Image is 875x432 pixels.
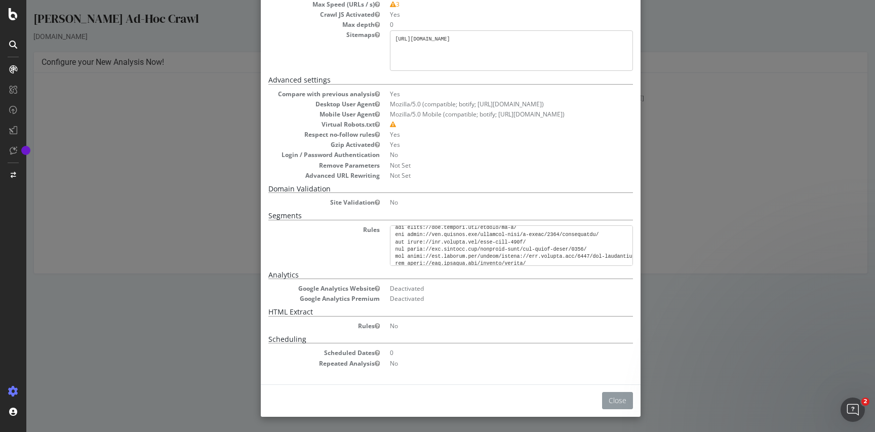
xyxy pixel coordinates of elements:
dd: No [364,150,607,159]
pre: [loremip:DOL] @sitametc adip / @ELI-Seddoeius TE ( inci /utlaboree/* ) @dolorema aliq *enimadmi* ... [364,225,607,266]
dd: 0 [364,348,607,357]
dd: Not Set [364,171,607,180]
dd: Yes [364,90,607,98]
h5: Analytics [242,271,607,279]
dt: Site Validation [242,198,353,207]
dt: Compare with previous analysis [242,90,353,98]
dd: Yes [364,130,607,139]
dt: Scheduled Dates [242,348,353,357]
dt: Sitemaps [242,30,353,39]
dt: Gzip Activated [242,140,353,149]
dd: Mozilla/5.0 Mobile (compatible; botify; [URL][DOMAIN_NAME]) [364,110,607,119]
h5: Segments [242,212,607,220]
dt: Google Analytics Premium [242,294,353,303]
dd: Not Set [364,161,607,170]
dt: Repeated Analysis [242,359,353,368]
dt: Rules [242,322,353,330]
dd: Mozilla/5.0 (compatible; botify; [URL][DOMAIN_NAME]) [364,100,607,108]
dd: Yes [364,140,607,149]
dt: Mobile User Agent [242,110,353,119]
dd: No [364,322,607,330]
dt: Login / Password Authentication [242,150,353,159]
dt: Crawl JS Activated [242,10,353,19]
dd: Deactivated [364,294,607,303]
div: Tooltip anchor [21,146,30,155]
dd: Deactivated [364,284,607,293]
dd: Yes [364,10,607,19]
dt: Remove Parameters [242,161,353,170]
dt: Virtual Robots.txt [242,120,353,129]
pre: [URL][DOMAIN_NAME] [364,30,607,71]
h5: Scheduling [242,335,607,343]
iframe: Intercom live chat [841,398,865,422]
dt: Rules [242,225,353,234]
dt: Google Analytics Website [242,284,353,293]
dt: Respect no-follow rules [242,130,353,139]
dt: Max depth [242,20,353,29]
button: Close [576,392,607,409]
dt: Advanced URL Rewriting [242,171,353,180]
h5: Advanced settings [242,76,607,84]
dd: 0 [364,20,607,29]
dd: No [364,198,607,207]
dt: Desktop User Agent [242,100,353,108]
h5: HTML Extract [242,308,607,316]
span: 2 [861,398,869,406]
h5: Domain Validation [242,185,607,193]
dd: No [364,359,607,368]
